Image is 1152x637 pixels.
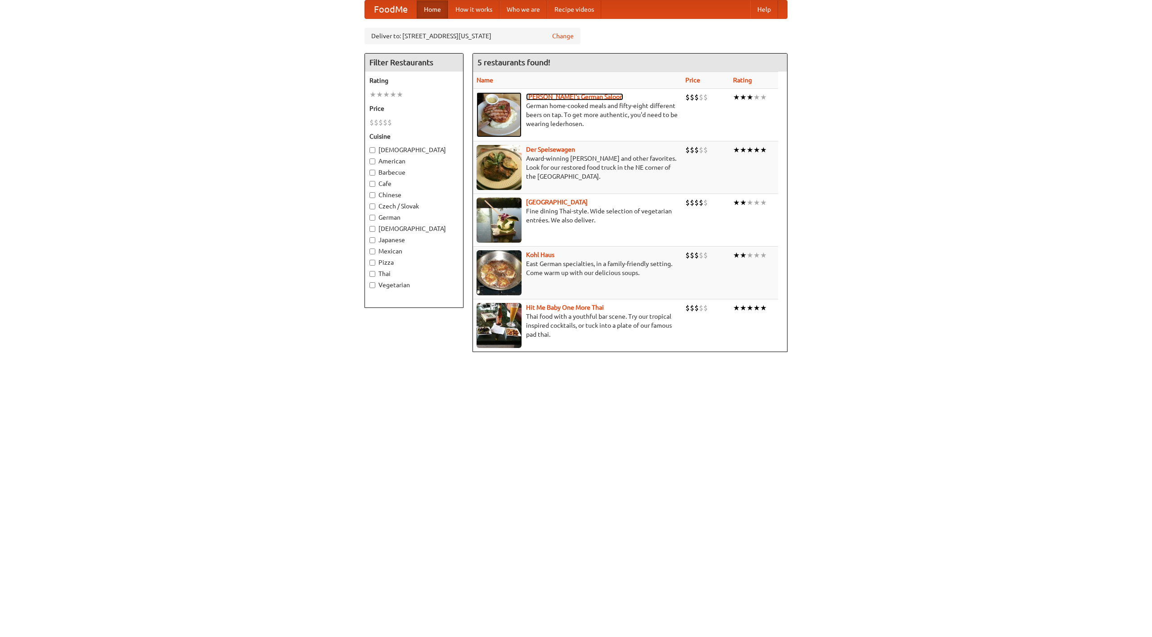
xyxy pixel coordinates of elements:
li: $ [690,198,694,208]
h5: Price [369,104,459,113]
input: German [369,215,375,221]
input: Cafe [369,181,375,187]
input: Barbecue [369,170,375,176]
input: [DEMOGRAPHIC_DATA] [369,226,375,232]
img: kohlhaus.jpg [477,250,522,295]
p: German home-cooked meals and fifty-eight different beers on tap. To get more authentic, you'd nee... [477,101,678,128]
li: ★ [753,303,760,313]
li: ★ [760,250,767,260]
input: Japanese [369,237,375,243]
a: Name [477,77,493,84]
li: ★ [740,92,747,102]
img: babythai.jpg [477,303,522,348]
li: $ [690,303,694,313]
a: Recipe videos [547,0,601,18]
label: Pizza [369,258,459,267]
li: $ [690,92,694,102]
label: [DEMOGRAPHIC_DATA] [369,224,459,233]
li: ★ [760,303,767,313]
li: $ [703,198,708,208]
li: ★ [383,90,390,99]
li: ★ [747,198,753,208]
li: $ [685,198,690,208]
a: FoodMe [365,0,417,18]
input: Pizza [369,260,375,266]
li: $ [699,145,703,155]
label: Mexican [369,247,459,256]
label: [DEMOGRAPHIC_DATA] [369,145,459,154]
li: $ [699,250,703,260]
li: ★ [733,250,740,260]
input: Vegetarian [369,282,375,288]
img: esthers.jpg [477,92,522,137]
li: $ [685,145,690,155]
li: $ [694,250,699,260]
li: ★ [740,198,747,208]
input: [DEMOGRAPHIC_DATA] [369,147,375,153]
a: Kohl Haus [526,251,554,258]
b: [PERSON_NAME]'s German Saloon [526,93,623,100]
li: $ [699,92,703,102]
label: Vegetarian [369,280,459,289]
input: Czech / Slovak [369,203,375,209]
li: ★ [747,303,753,313]
li: ★ [740,145,747,155]
input: American [369,158,375,164]
li: ★ [396,90,403,99]
h5: Cuisine [369,132,459,141]
a: How it works [448,0,499,18]
li: ★ [760,198,767,208]
li: ★ [753,250,760,260]
li: $ [694,92,699,102]
input: Mexican [369,248,375,254]
li: ★ [747,92,753,102]
li: $ [387,117,392,127]
a: Rating [733,77,752,84]
li: ★ [733,92,740,102]
li: ★ [747,145,753,155]
a: Home [417,0,448,18]
label: German [369,213,459,222]
li: $ [703,303,708,313]
img: speisewagen.jpg [477,145,522,190]
li: $ [694,303,699,313]
label: American [369,157,459,166]
a: Help [750,0,778,18]
li: $ [690,250,694,260]
li: ★ [376,90,383,99]
input: Thai [369,271,375,277]
li: ★ [753,198,760,208]
a: Hit Me Baby One More Thai [526,304,604,311]
h4: Filter Restaurants [365,54,463,72]
label: Thai [369,269,459,278]
li: ★ [740,250,747,260]
a: Der Speisewagen [526,146,575,153]
a: Who we are [499,0,547,18]
li: $ [685,303,690,313]
li: $ [690,145,694,155]
p: Award-winning [PERSON_NAME] and other favorites. Look for our restored food truck in the NE corne... [477,154,678,181]
li: ★ [753,145,760,155]
div: Deliver to: [STREET_ADDRESS][US_STATE] [364,28,580,44]
li: $ [383,117,387,127]
input: Chinese [369,192,375,198]
label: Czech / Slovak [369,202,459,211]
li: $ [685,250,690,260]
a: Price [685,77,700,84]
li: ★ [369,90,376,99]
li: ★ [733,145,740,155]
ng-pluralize: 5 restaurants found! [477,58,550,67]
img: satay.jpg [477,198,522,243]
b: [GEOGRAPHIC_DATA] [526,199,588,206]
h5: Rating [369,76,459,85]
p: Thai food with a youthful bar scene. Try our tropical inspired cocktails, or tuck into a plate of... [477,312,678,339]
label: Japanese [369,235,459,244]
p: East German specialties, in a family-friendly setting. Come warm up with our delicious soups. [477,259,678,277]
li: $ [703,145,708,155]
li: ★ [760,145,767,155]
li: $ [685,92,690,102]
li: $ [378,117,383,127]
